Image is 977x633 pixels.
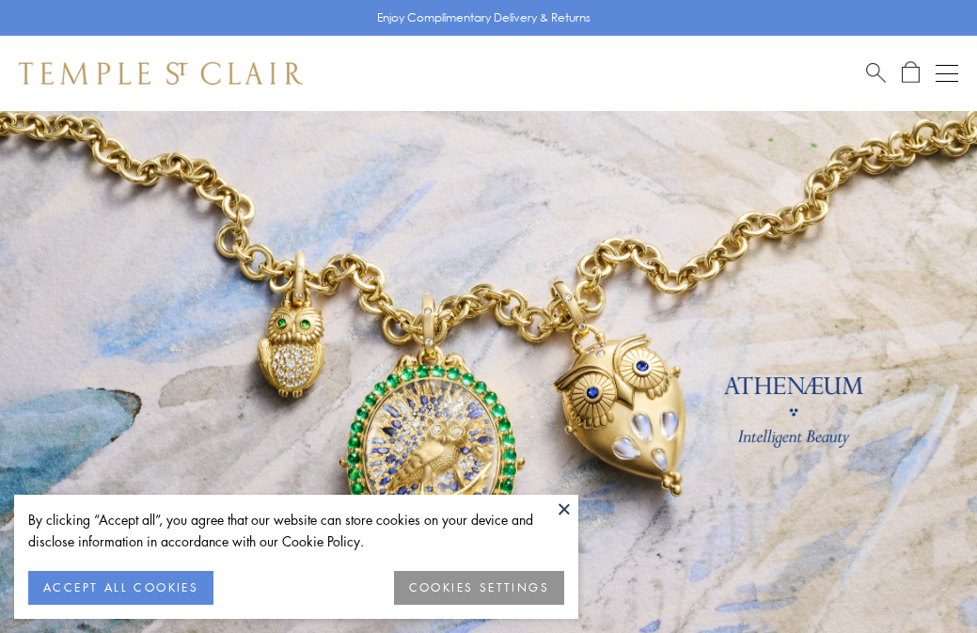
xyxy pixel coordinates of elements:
p: Enjoy Complimentary Delivery & Returns [377,8,591,27]
img: Temple St. Clair [19,62,303,85]
a: Search [866,61,886,85]
button: ACCEPT ALL COOKIES [28,571,213,605]
button: Open navigation [936,62,958,85]
button: COOKIES SETTINGS [394,571,564,605]
a: Open Shopping Bag [902,61,920,85]
iframe: Gorgias live chat messenger [883,545,958,614]
div: By clicking “Accept all”, you agree that our website can store cookies on your device and disclos... [28,509,564,552]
